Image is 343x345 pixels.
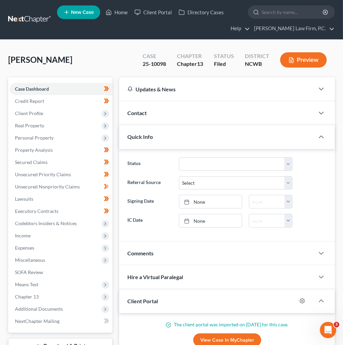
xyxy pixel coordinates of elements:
a: Unsecured Nonpriority Claims [10,181,112,193]
a: [PERSON_NAME] Law Firm, P.C. [251,22,335,35]
span: Expenses [15,245,34,251]
span: Lawsuits [15,196,33,202]
span: Comments [127,250,154,256]
span: Personal Property [15,135,54,141]
span: NextChapter Mailing [15,318,59,324]
span: Case Dashboard [15,86,49,92]
span: Income [15,233,31,238]
span: Quick Info [127,133,153,140]
a: Property Analysis [10,144,112,156]
span: Miscellaneous [15,257,45,263]
button: Preview [280,52,327,68]
a: Secured Claims [10,156,112,168]
span: Hire a Virtual Paralegal [127,274,183,280]
div: NCWB [245,60,269,68]
span: Unsecured Nonpriority Claims [15,184,80,189]
a: Home [102,6,131,18]
a: Client Portal [131,6,175,18]
label: Signing Date [124,195,176,208]
span: 13 [197,60,203,67]
div: 25-10098 [143,60,166,68]
a: Help [227,22,250,35]
span: Codebtors Insiders & Notices [15,220,77,226]
span: 3 [334,322,339,327]
span: Executory Contracts [15,208,58,214]
span: Secured Claims [15,159,48,165]
label: Status [124,157,176,171]
label: Referral Source [124,176,176,190]
a: None [179,195,242,208]
p: The client portal was imported on [DATE] for this case. [127,321,327,328]
div: Case [143,52,166,60]
input: -- : -- [249,195,285,208]
input: -- : -- [249,214,285,227]
label: IC Date [124,214,176,228]
span: Real Property [15,123,44,128]
a: Lawsuits [10,193,112,205]
div: Filed [214,60,234,68]
input: Search by name... [261,6,324,18]
span: Client Profile [15,110,43,116]
span: Means Test [15,282,38,287]
a: Credit Report [10,95,112,107]
div: Updates & News [127,86,306,93]
span: Chapter 13 [15,294,39,299]
span: Property Analysis [15,147,53,153]
a: None [179,214,242,227]
span: Client Portal [127,298,158,304]
a: Unsecured Priority Claims [10,168,112,181]
a: SOFA Review [10,266,112,278]
a: NextChapter Mailing [10,315,112,327]
div: District [245,52,269,60]
span: SOFA Review [15,269,43,275]
div: Chapter [177,60,203,68]
span: Unsecured Priority Claims [15,171,71,177]
span: Credit Report [15,98,44,104]
span: [PERSON_NAME] [8,55,72,65]
span: Additional Documents [15,306,63,312]
iframe: Intercom live chat [320,322,336,338]
div: Chapter [177,52,203,60]
a: Case Dashboard [10,83,112,95]
span: Contact [127,110,147,116]
a: Executory Contracts [10,205,112,217]
div: Status [214,52,234,60]
span: New Case [71,10,94,15]
a: Directory Cases [175,6,227,18]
